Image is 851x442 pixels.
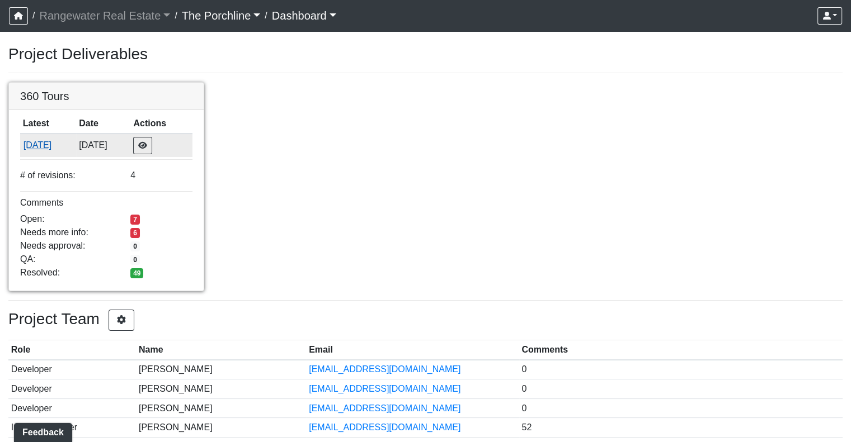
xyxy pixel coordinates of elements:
[136,340,306,360] th: Name
[519,340,843,360] th: Comments
[519,418,843,438] td: 52
[519,398,843,418] td: 0
[8,360,136,379] td: Developer
[136,379,306,399] td: [PERSON_NAME]
[8,45,843,64] h3: Project Deliverables
[272,4,336,27] a: Dashboard
[8,398,136,418] td: Developer
[20,134,76,157] td: wsP19Sw8WnZDms3Wikr2Kb
[8,310,843,331] h3: Project Team
[8,418,136,438] td: Interior Designer
[8,340,136,360] th: Role
[136,398,306,418] td: [PERSON_NAME]
[170,4,181,27] span: /
[519,360,843,379] td: 0
[309,403,460,413] a: [EMAIL_ADDRESS][DOMAIN_NAME]
[8,420,74,442] iframe: Ybug feedback widget
[309,364,460,374] a: [EMAIL_ADDRESS][DOMAIN_NAME]
[306,340,519,360] th: Email
[136,360,306,379] td: [PERSON_NAME]
[309,384,460,393] a: [EMAIL_ADDRESS][DOMAIN_NAME]
[8,379,136,399] td: Developer
[23,138,74,153] button: [DATE]
[28,4,39,27] span: /
[39,4,170,27] a: Rangewater Real Estate
[136,418,306,438] td: [PERSON_NAME]
[309,422,460,432] a: [EMAIL_ADDRESS][DOMAIN_NAME]
[519,379,843,399] td: 0
[182,4,261,27] a: The Porchline
[260,4,271,27] span: /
